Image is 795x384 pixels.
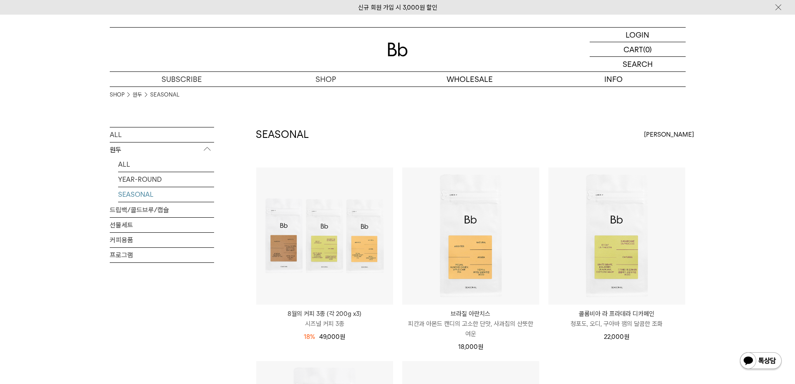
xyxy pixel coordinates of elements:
span: 원 [478,343,483,351]
a: 커피용품 [110,233,214,247]
p: 콜롬비아 라 프라데라 디카페인 [548,309,685,319]
p: LOGIN [626,28,649,42]
a: SHOP [254,72,398,86]
a: ALL [118,157,214,172]
a: 콜롬비아 라 프라데라 디카페인 청포도, 오디, 구아바 잼의 달콤한 조화 [548,309,685,329]
span: 원 [624,333,629,341]
img: 8월의 커피 3종 (각 200g x3) [256,168,393,305]
img: 콜롬비아 라 프라데라 디카페인 [548,168,685,305]
p: SEARCH [623,57,653,71]
span: [PERSON_NAME] [644,130,694,140]
a: SEASONAL [150,91,179,99]
p: 브라질 아란치스 [402,309,539,319]
p: 원두 [110,142,214,158]
img: 카카오톡 채널 1:1 채팅 버튼 [739,351,782,371]
p: WHOLESALE [398,72,542,86]
a: CART (0) [590,42,686,57]
a: LOGIN [590,28,686,42]
a: 드립백/콜드브루/캡슐 [110,203,214,217]
p: 피칸과 아몬드 캔디의 고소한 단맛, 사과칩의 산뜻한 여운 [402,319,539,339]
a: 프로그램 [110,248,214,262]
a: 선물세트 [110,218,214,232]
p: 시즈널 커피 3종 [256,319,393,329]
p: CART [623,42,643,56]
a: 8월의 커피 3종 (각 200g x3) 시즈널 커피 3종 [256,309,393,329]
span: 22,000 [604,333,629,341]
h2: SEASONAL [256,127,309,142]
a: SUBSCRIBE [110,72,254,86]
span: 49,000 [319,333,345,341]
img: 로고 [388,43,408,56]
p: INFO [542,72,686,86]
div: 18% [304,332,315,342]
a: 브라질 아란치스 피칸과 아몬드 캔디의 고소한 단맛, 사과칩의 산뜻한 여운 [402,309,539,339]
p: (0) [643,42,652,56]
p: 청포도, 오디, 구아바 잼의 달콤한 조화 [548,319,685,329]
a: SEASONAL [118,187,214,202]
a: 신규 회원 가입 시 3,000원 할인 [358,4,437,11]
a: 원두 [133,91,142,99]
a: SHOP [110,91,124,99]
span: 18,000 [458,343,483,351]
span: 원 [340,333,345,341]
a: YEAR-ROUND [118,172,214,187]
a: ALL [110,127,214,142]
img: 브라질 아란치스 [402,168,539,305]
p: 8월의 커피 3종 (각 200g x3) [256,309,393,319]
